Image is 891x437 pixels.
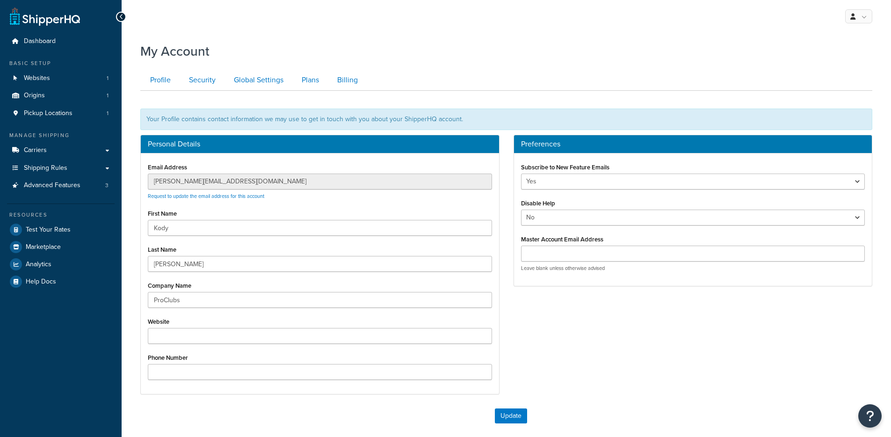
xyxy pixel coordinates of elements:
[26,226,71,234] span: Test Your Rates
[148,210,177,217] label: First Name
[495,408,527,423] button: Update
[24,146,47,154] span: Carriers
[7,105,115,122] a: Pickup Locations 1
[7,105,115,122] li: Pickup Locations
[7,177,115,194] li: Advanced Features
[148,282,191,289] label: Company Name
[148,164,187,171] label: Email Address
[107,74,109,82] span: 1
[7,177,115,194] a: Advanced Features 3
[148,192,264,200] a: Request to update the email address for this account
[107,92,109,100] span: 1
[7,142,115,159] a: Carriers
[292,70,326,91] a: Plans
[148,140,492,148] h3: Personal Details
[7,131,115,139] div: Manage Shipping
[521,164,609,171] label: Subscribe to New Feature Emails
[7,59,115,67] div: Basic Setup
[7,33,115,50] a: Dashboard
[7,273,115,290] a: Help Docs
[10,7,80,26] a: ShipperHQ Home
[24,164,67,172] span: Shipping Rules
[105,182,109,189] span: 3
[7,70,115,87] li: Websites
[7,87,115,104] li: Origins
[140,70,178,91] a: Profile
[148,354,188,361] label: Phone Number
[7,221,115,238] a: Test Your Rates
[858,404,882,428] button: Open Resource Center
[148,318,169,325] label: Website
[7,160,115,177] a: Shipping Rules
[24,74,50,82] span: Websites
[24,92,45,100] span: Origins
[224,70,291,91] a: Global Settings
[7,87,115,104] a: Origins 1
[107,109,109,117] span: 1
[327,70,365,91] a: Billing
[148,246,176,253] label: Last Name
[7,239,115,255] a: Marketplace
[521,236,603,243] label: Master Account Email Address
[26,278,56,286] span: Help Docs
[140,42,210,60] h1: My Account
[179,70,223,91] a: Security
[24,182,80,189] span: Advanced Features
[24,109,72,117] span: Pickup Locations
[24,37,56,45] span: Dashboard
[140,109,872,130] div: Your Profile contains contact information we may use to get in touch with you about your ShipperH...
[7,256,115,273] a: Analytics
[7,211,115,219] div: Resources
[26,261,51,269] span: Analytics
[521,265,865,272] p: Leave blank unless otherwise advised
[7,70,115,87] a: Websites 1
[26,243,61,251] span: Marketplace
[521,200,555,207] label: Disable Help
[521,140,865,148] h3: Preferences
